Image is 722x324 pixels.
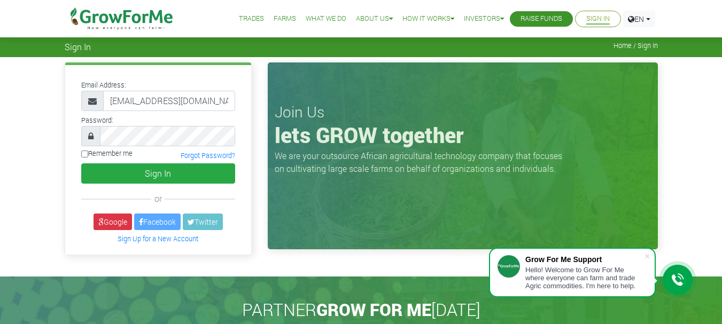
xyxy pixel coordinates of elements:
a: EN [623,11,655,27]
a: Trades [239,13,264,25]
label: Remember me [81,148,133,159]
a: Farms [274,13,296,25]
div: or [81,192,235,205]
span: Sign In [65,42,91,52]
a: Forgot Password? [181,151,235,160]
a: Raise Funds [521,13,562,25]
h2: PARTNER [DATE] [69,299,654,320]
span: Home / Sign In [614,42,658,50]
a: About Us [356,13,393,25]
label: Password: [81,115,113,125]
a: Sign In [586,13,610,25]
a: How it Works [402,13,454,25]
input: Email Address [103,91,235,111]
p: We are your outsource African agricultural technology company that focuses on cultivating large s... [275,149,569,175]
button: Sign In [81,163,235,184]
span: GROW FOR ME [316,298,431,321]
label: Email Address: [81,80,126,90]
a: What We Do [306,13,346,25]
h1: lets GROW together [275,122,651,148]
h3: Join Us [275,103,651,121]
div: Grow For Me Support [525,255,644,264]
input: Remember me [81,151,88,157]
a: Google [94,214,132,230]
div: Hello! Welcome to Grow For Me where everyone can farm and trade Agric commodities. I'm here to help. [525,266,644,290]
a: Investors [464,13,504,25]
a: Sign Up for a New Account [118,234,198,243]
